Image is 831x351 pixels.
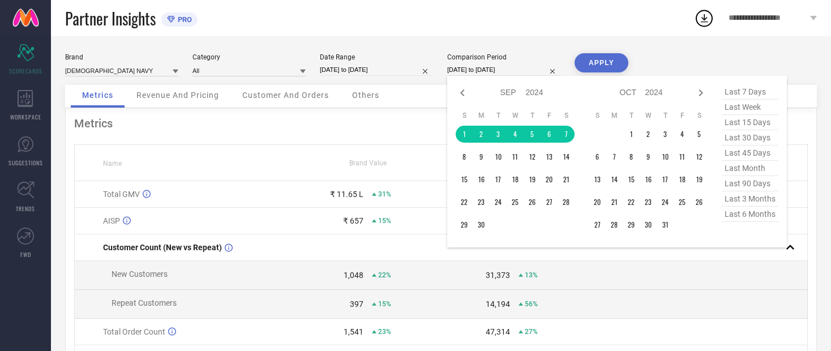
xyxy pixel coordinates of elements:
span: Name [103,160,122,168]
td: Thu Sep 26 2024 [524,194,541,211]
td: Wed Oct 09 2024 [640,148,657,165]
input: Select comparison period [447,64,560,76]
td: Sun Oct 20 2024 [589,194,606,211]
td: Thu Sep 19 2024 [524,171,541,188]
td: Sat Oct 26 2024 [691,194,708,211]
td: Wed Oct 30 2024 [640,216,657,233]
div: 397 [350,299,363,309]
td: Thu Sep 12 2024 [524,148,541,165]
td: Sun Oct 13 2024 [589,171,606,188]
span: Revenue And Pricing [136,91,219,100]
button: APPLY [575,53,628,72]
td: Tue Sep 03 2024 [490,126,507,143]
span: 22% [378,271,391,279]
div: 1,048 [344,271,363,280]
td: Sun Sep 29 2024 [456,216,473,233]
td: Wed Sep 04 2024 [507,126,524,143]
td: Fri Oct 11 2024 [674,148,691,165]
span: last month [722,161,778,176]
th: Friday [541,111,558,120]
div: 14,194 [486,299,510,309]
span: 13% [525,271,538,279]
td: Sat Oct 12 2024 [691,148,708,165]
th: Thursday [524,111,541,120]
span: WORKSPACE [10,113,41,121]
td: Sat Sep 21 2024 [558,171,575,188]
span: 56% [525,300,538,308]
span: Brand Value [349,159,387,167]
td: Fri Sep 13 2024 [541,148,558,165]
td: Sun Oct 06 2024 [589,148,606,165]
span: Partner Insights [65,7,156,30]
span: PRO [175,15,192,24]
th: Sunday [456,111,473,120]
span: last 45 days [722,145,778,161]
div: Previous month [456,86,469,100]
td: Sun Oct 27 2024 [589,216,606,233]
span: Customer Count (New vs Repeat) [103,243,222,252]
td: Sat Oct 05 2024 [691,126,708,143]
span: New Customers [112,269,168,279]
td: Mon Sep 02 2024 [473,126,490,143]
div: Category [192,53,306,61]
td: Thu Oct 03 2024 [657,126,674,143]
span: last 15 days [722,115,778,130]
td: Wed Sep 11 2024 [507,148,524,165]
th: Tuesday [490,111,507,120]
td: Tue Oct 22 2024 [623,194,640,211]
th: Monday [473,111,490,120]
span: Repeat Customers [112,298,177,307]
td: Sun Sep 01 2024 [456,126,473,143]
td: Tue Sep 24 2024 [490,194,507,211]
span: last 7 days [722,84,778,100]
div: ₹ 11.65 L [330,190,363,199]
th: Tuesday [623,111,640,120]
td: Thu Oct 31 2024 [657,216,674,233]
span: Others [352,91,379,100]
span: last 90 days [722,176,778,191]
td: Tue Oct 01 2024 [623,126,640,143]
th: Monday [606,111,623,120]
td: Wed Sep 18 2024 [507,171,524,188]
td: Tue Oct 29 2024 [623,216,640,233]
th: Thursday [657,111,674,120]
div: 31,373 [486,271,510,280]
th: Saturday [691,111,708,120]
span: SUGGESTIONS [8,159,43,167]
div: Open download list [694,8,714,28]
th: Friday [674,111,691,120]
span: FWD [20,250,31,259]
td: Fri Oct 25 2024 [674,194,691,211]
td: Sat Oct 19 2024 [691,171,708,188]
td: Sat Sep 14 2024 [558,148,575,165]
td: Tue Sep 17 2024 [490,171,507,188]
span: last week [722,100,778,115]
th: Wednesday [507,111,524,120]
td: Mon Sep 16 2024 [473,171,490,188]
span: last 3 months [722,191,778,207]
td: Mon Oct 14 2024 [606,171,623,188]
span: Metrics [82,91,113,100]
div: Comparison Period [447,53,560,61]
div: Brand [65,53,178,61]
span: Total Order Count [103,327,165,336]
td: Fri Sep 06 2024 [541,126,558,143]
td: Sat Sep 28 2024 [558,194,575,211]
td: Fri Oct 18 2024 [674,171,691,188]
td: Sun Sep 15 2024 [456,171,473,188]
span: 15% [378,300,391,308]
td: Sat Sep 07 2024 [558,126,575,143]
span: Total GMV [103,190,140,199]
td: Mon Sep 30 2024 [473,216,490,233]
td: Mon Oct 28 2024 [606,216,623,233]
span: SCORECARDS [9,67,42,75]
td: Thu Oct 17 2024 [657,171,674,188]
div: Date Range [320,53,433,61]
span: 23% [378,328,391,336]
td: Tue Oct 15 2024 [623,171,640,188]
td: Fri Sep 27 2024 [541,194,558,211]
span: last 30 days [722,130,778,145]
td: Mon Sep 09 2024 [473,148,490,165]
td: Wed Oct 23 2024 [640,194,657,211]
td: Mon Oct 21 2024 [606,194,623,211]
